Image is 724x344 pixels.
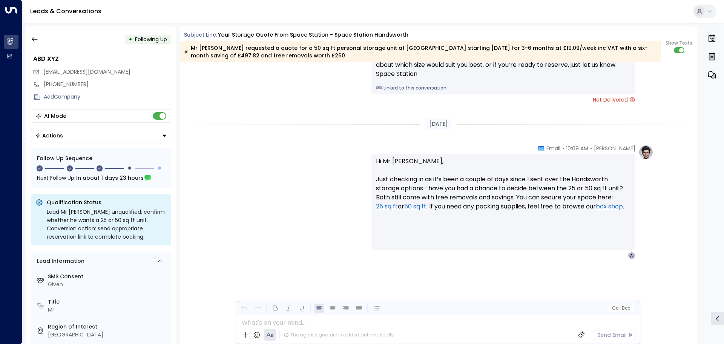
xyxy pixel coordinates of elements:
span: [EMAIL_ADDRESS][DOMAIN_NAME] [43,68,130,76]
a: box shop [596,202,623,211]
span: Email [546,145,560,152]
span: abcxyz@hotmail.com [43,68,130,76]
span: In about 1 days 23 hours [76,174,144,182]
div: Mr [PERSON_NAME] requested a quote for a 50 sq ft personal storage unit at [GEOGRAPHIC_DATA] star... [184,44,657,59]
div: [DATE] [426,119,451,130]
div: AddCompany [44,93,171,101]
button: Cc|Bcc [609,305,633,312]
label: Title [48,298,168,306]
div: Mr [48,306,168,314]
div: Lead Mr [PERSON_NAME] unqualified; confirm whether he wants a 25 or 50 sq ft unit. Conversion act... [47,208,167,241]
div: Button group with a nested menu [31,129,171,142]
div: • [129,32,132,46]
div: Given [48,281,168,288]
span: 10:09 AM [566,145,588,152]
span: Cc Bcc [612,305,630,311]
a: Linked to this conversation [376,85,631,91]
span: | [619,305,621,311]
p: Qualification Status [47,199,167,206]
div: AI Mode [44,112,66,120]
a: 50 sq ft [404,202,426,211]
p: Hi Mr [PERSON_NAME], Just checking in as it’s been a couple of days since I sent over the Handswo... [376,157,631,220]
img: profile-logo.png [638,145,653,160]
span: Show Texts [666,40,692,46]
div: Follow Up Sequence [37,154,165,162]
span: • [590,145,592,152]
span: Not Delivered [593,96,635,103]
div: ABD XYZ [33,54,171,63]
div: Actions [35,132,63,139]
span: Subject Line: [184,31,217,39]
span: Following Up [135,35,167,43]
div: The agent signature is added automatically [284,332,394,338]
div: Lead Information [34,257,84,265]
button: Redo [253,304,262,313]
label: Region of Interest [48,323,168,331]
span: • [562,145,564,152]
div: [GEOGRAPHIC_DATA] [48,331,168,339]
div: [PHONE_NUMBER] [44,80,171,88]
span: [PERSON_NAME] [594,145,635,152]
div: A [628,252,635,259]
button: Actions [31,129,171,142]
div: Next Follow Up: [37,174,165,182]
label: SMS Consent [48,273,168,281]
div: Your storage quote from Space Station - Space Station Handsworth [218,31,408,39]
a: Leads & Conversations [30,7,101,15]
button: Undo [239,304,249,313]
a: 25 sq ft [376,202,398,211]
